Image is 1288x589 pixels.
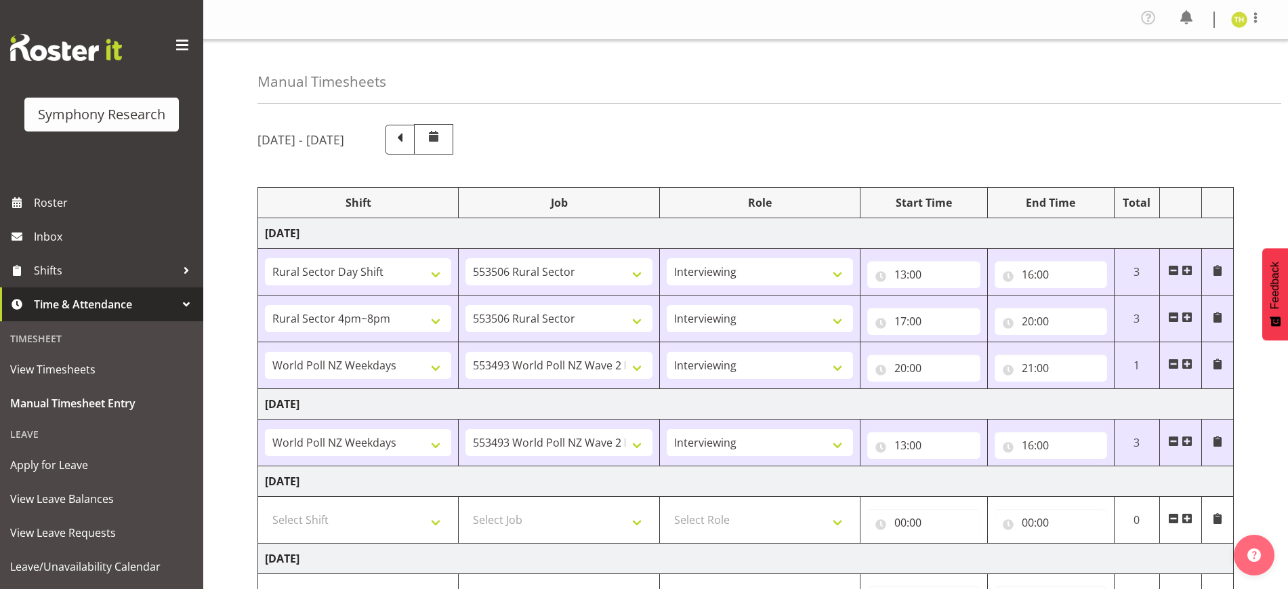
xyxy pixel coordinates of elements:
span: Inbox [34,226,196,247]
a: Manual Timesheet Entry [3,386,200,420]
a: View Leave Balances [3,482,200,516]
td: 0 [1114,497,1159,544]
img: help-xxl-2.png [1247,548,1261,562]
input: Click to select... [867,261,980,288]
input: Click to select... [995,509,1107,536]
td: [DATE] [258,544,1234,574]
td: 1 [1114,342,1159,389]
div: Shift [265,195,451,211]
span: Roster [34,192,196,213]
td: 3 [1114,296,1159,342]
span: Time & Attendance [34,294,176,314]
a: View Leave Requests [3,516,200,550]
span: Shifts [34,260,176,281]
input: Click to select... [867,308,980,335]
input: Click to select... [867,354,980,382]
div: Job [465,195,652,211]
div: Symphony Research [38,104,165,125]
span: View Leave Requests [10,523,193,543]
span: View Leave Balances [10,489,193,509]
span: Manual Timesheet Entry [10,393,193,413]
td: [DATE] [258,389,1234,420]
div: Start Time [867,195,980,211]
td: 3 [1114,249,1159,296]
h4: Manual Timesheets [257,74,386,89]
input: Click to select... [995,354,1107,382]
span: View Timesheets [10,359,193,380]
span: Apply for Leave [10,455,193,475]
input: Click to select... [867,509,980,536]
h5: [DATE] - [DATE] [257,132,344,147]
input: Click to select... [995,432,1107,459]
td: [DATE] [258,218,1234,249]
td: [DATE] [258,466,1234,497]
div: Total [1121,195,1152,211]
input: Click to select... [867,432,980,459]
a: Leave/Unavailability Calendar [3,550,200,584]
div: Timesheet [3,325,200,352]
td: 3 [1114,420,1159,466]
img: tristan-healley11868.jpg [1231,12,1247,28]
input: Click to select... [995,261,1107,288]
button: Feedback - Show survey [1262,248,1288,340]
span: Leave/Unavailability Calendar [10,556,193,577]
div: Leave [3,420,200,448]
div: Role [667,195,853,211]
input: Click to select... [995,308,1107,335]
div: End Time [995,195,1107,211]
span: Feedback [1269,262,1281,309]
a: Apply for Leave [3,448,200,482]
img: Rosterit website logo [10,34,122,61]
a: View Timesheets [3,352,200,386]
